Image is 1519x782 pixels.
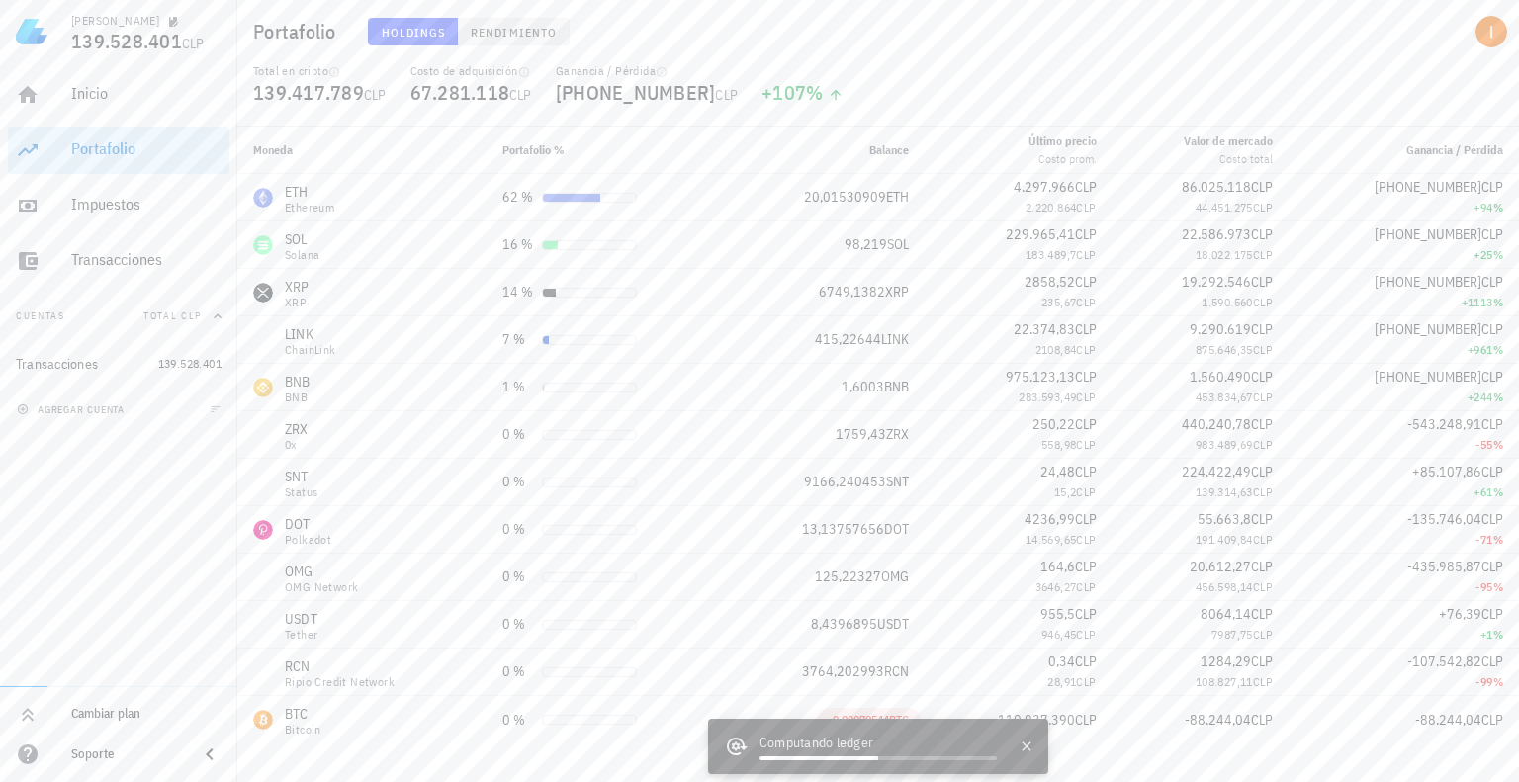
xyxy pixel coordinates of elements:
span: CLP [1251,558,1273,575]
span: CLP [1075,178,1097,196]
span: CLP [1251,368,1273,386]
div: Status [285,486,317,498]
div: +961 [1304,340,1503,360]
span: 6749,1382 [819,283,885,301]
span: 7987,75 [1211,627,1253,642]
span: [PHONE_NUMBER] [1375,178,1481,196]
div: XRP-icon [253,283,273,303]
div: 0 % [502,566,534,587]
div: BTC [285,704,321,724]
span: CLP [1076,295,1096,309]
div: 0 % [502,661,534,682]
span: 955,5 [1040,605,1075,623]
span: 22.374,83 [1014,320,1075,338]
div: ETH-icon [253,188,273,208]
span: 139.528.401 [158,356,222,371]
span: 20.612,27 [1190,558,1251,575]
th: Portafolio %: Sin ordenar. Pulse para ordenar de forma ascendente. [487,127,726,174]
span: +76,39 [1439,605,1481,623]
span: % [1493,579,1503,594]
span: -135.746,04 [1407,510,1481,528]
div: 0 % [502,710,534,731]
div: SNT [285,467,317,486]
div: LINK [285,324,336,344]
span: % [1493,484,1503,499]
span: 3646,27 [1035,579,1077,594]
span: CLP [1253,247,1273,262]
div: RCN [285,656,395,676]
span: CLP [1075,652,1097,670]
div: Último precio [1028,132,1097,150]
div: OMG [285,562,358,581]
span: % [1493,674,1503,689]
div: SOL [285,229,319,249]
span: CLP [1075,558,1097,575]
div: avatar [1475,16,1507,47]
span: CLP [1481,178,1503,196]
span: % [1493,342,1503,357]
span: CLP [1251,605,1273,623]
div: ChainLink [285,344,336,356]
div: Tether [285,629,317,641]
span: 0,34 [1048,652,1075,670]
span: CLP [1253,295,1273,309]
span: USDT [877,615,909,633]
span: CLP [1076,342,1096,357]
span: SOL [887,235,909,253]
span: 558,98 [1041,437,1076,452]
span: DOT [884,520,909,538]
span: CLP [1251,711,1273,729]
span: CLP [1075,320,1097,338]
span: 4236,99 [1025,510,1075,528]
span: CLP [1076,484,1096,499]
span: 415,22644 [815,330,881,348]
span: CLP [1481,225,1503,243]
span: Portafolio % [502,142,565,157]
span: Moneda [253,142,293,157]
span: CLP [1251,320,1273,338]
div: ETH [285,182,334,202]
div: 0 % [502,472,534,492]
div: +61 [1304,482,1503,502]
div: -99 [1304,672,1503,692]
span: 19.292.546 [1182,273,1251,291]
th: Moneda [237,127,487,174]
span: 24,48 [1040,463,1075,480]
span: 1,6003 [842,378,884,395]
span: CLP [1253,674,1273,689]
span: CLP [1076,532,1096,547]
button: CuentasTotal CLP [8,293,229,340]
div: 0 % [502,519,534,540]
span: CLP [1253,627,1273,642]
div: 0x [285,439,309,451]
span: CLP [364,86,387,104]
div: USDT-icon [253,615,273,635]
span: CLP [1481,320,1503,338]
span: RCN [884,662,909,680]
div: Solana [285,249,319,261]
span: 1.590.560 [1202,295,1253,309]
a: Transacciones [8,237,229,285]
span: +85.107,86 [1412,463,1481,480]
span: [PHONE_NUMBER] [1375,368,1481,386]
div: Ripio Credit Network [285,676,395,688]
span: 4.297.966 [1014,178,1075,196]
span: 8,4396895 [811,615,877,633]
div: XRP [285,277,310,297]
img: LedgiFi [16,16,47,47]
span: 139.528.401 [71,28,182,54]
span: CLP [1076,437,1096,452]
span: Rendimiento [470,25,557,40]
span: -435.985,87 [1407,558,1481,575]
div: Computando ledger [759,733,997,756]
div: Transacciones [71,250,222,269]
span: CLP [1076,247,1096,262]
span: 229.965,41 [1006,225,1075,243]
span: 946,45 [1041,627,1076,642]
span: 110.937.390 [998,711,1075,729]
span: CLP [1253,484,1273,499]
span: 139.417.789 [253,79,364,106]
span: CLP [1481,273,1503,291]
span: 983.489,69 [1196,437,1253,452]
span: % [1493,437,1503,452]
